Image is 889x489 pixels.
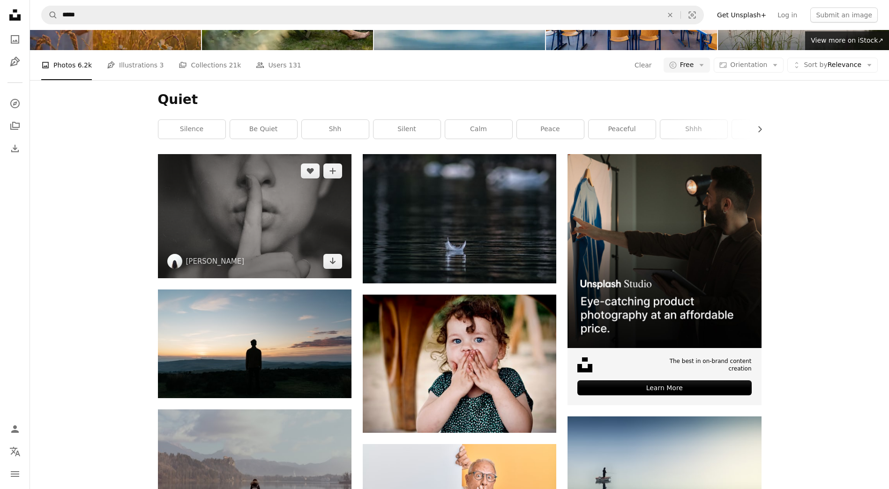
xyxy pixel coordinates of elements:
[229,60,241,70] span: 21k
[289,60,301,70] span: 131
[230,120,297,139] a: be quiet
[517,120,584,139] a: peace
[589,120,656,139] a: peaceful
[158,469,351,478] a: woman standing beside body of calm water
[6,52,24,71] a: Illustrations
[787,58,878,73] button: Sort byRelevance
[41,6,704,24] form: Find visuals sitewide
[6,94,24,113] a: Explore
[664,58,710,73] button: Free
[680,60,694,70] span: Free
[167,254,182,269] img: Go to Kristina Flour's profile
[301,163,320,178] button: Like
[732,120,799,139] a: shush
[577,380,751,395] div: Learn More
[107,50,164,80] a: Illustrations 3
[568,154,761,348] img: file-1715714098234-25b8b4e9d8faimage
[158,91,762,108] h1: Quiet
[323,163,342,178] button: Add to Collection
[374,120,441,139] a: silent
[158,289,351,398] img: silhouette of man standing on green grass field during sunset
[772,7,803,22] a: Log in
[42,6,58,24] button: Search Unsplash
[751,120,762,139] button: scroll list to the right
[158,212,351,220] a: grayscale photo of woman doing silent hand sign
[256,50,301,80] a: Users 131
[363,154,556,283] img: white feather on body of water in shallow focus
[6,465,24,483] button: Menu
[660,120,727,139] a: shhh
[363,359,556,368] a: toddler holding her lips
[681,6,703,24] button: Visual search
[158,339,351,348] a: silhouette of man standing on green grass field during sunset
[634,58,652,73] button: Clear
[6,117,24,135] a: Collections
[804,60,861,70] span: Relevance
[568,154,761,405] a: The best in on-brand content creationLearn More
[730,61,767,68] span: Orientation
[6,30,24,49] a: Photos
[6,420,24,438] a: Log in / Sign up
[158,154,351,278] img: grayscale photo of woman doing silent hand sign
[711,7,772,22] a: Get Unsplash+
[363,295,556,433] img: toddler holding her lips
[6,6,24,26] a: Home — Unsplash
[158,120,225,139] a: silence
[577,357,592,372] img: file-1631678316303-ed18b8b5cb9cimage
[363,214,556,222] a: white feather on body of water in shallow focus
[804,61,827,68] span: Sort by
[6,442,24,461] button: Language
[805,31,889,50] a: View more on iStock↗
[323,254,342,269] a: Download
[179,50,241,80] a: Collections 21k
[445,120,512,139] a: calm
[6,139,24,158] a: Download History
[568,467,761,475] a: rule of thirds photography of man on boat
[714,58,784,73] button: Orientation
[811,37,883,44] span: View more on iStock ↗
[645,357,751,373] span: The best in on-brand content creation
[302,120,369,139] a: shh
[186,257,245,266] a: [PERSON_NAME]
[660,6,680,24] button: Clear
[160,60,164,70] span: 3
[810,7,878,22] button: Submit an image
